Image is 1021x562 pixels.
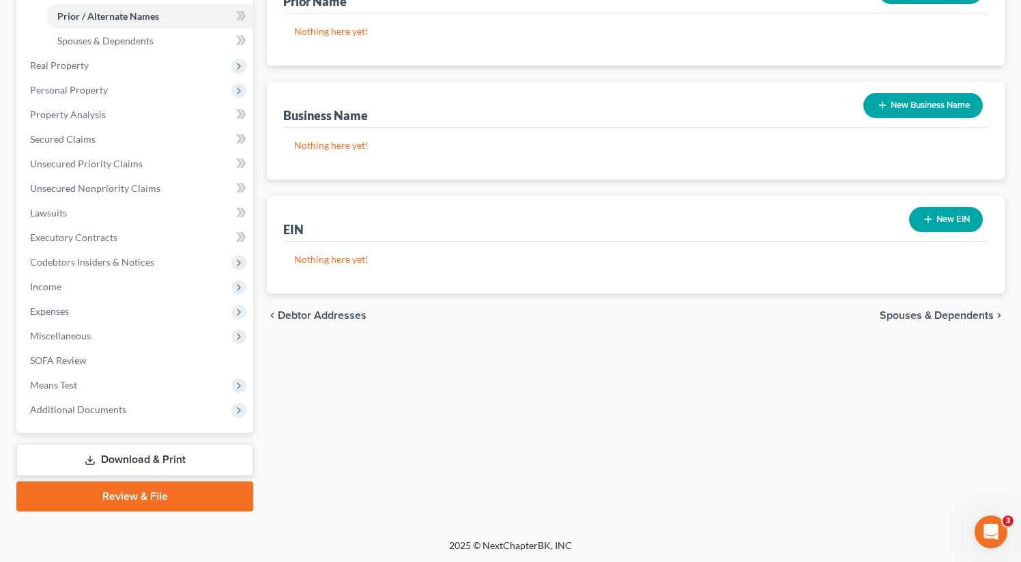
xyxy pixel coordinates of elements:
[30,404,126,415] span: Additional Documents
[19,127,253,152] a: Secured Claims
[19,176,253,201] a: Unsecured Nonpriority Claims
[30,207,67,219] span: Lawsuits
[30,379,77,391] span: Means Test
[30,84,108,96] span: Personal Property
[994,310,1005,321] i: chevron_right
[880,310,1005,321] button: Spouses & Dependents chevron_right
[30,109,106,120] span: Property Analysis
[30,158,143,169] span: Unsecured Priority Claims
[267,310,278,321] i: chevron_left
[30,354,87,366] span: SOFA Review
[30,256,154,268] span: Codebtors Insiders & Notices
[46,4,253,29] a: Prior / Alternate Names
[1003,516,1013,526] span: 3
[30,59,89,71] span: Real Property
[16,481,253,511] a: Review & File
[16,444,253,476] a: Download & Print
[30,330,91,341] span: Miscellaneous
[294,139,977,152] p: Nothing here yet!
[30,133,96,145] span: Secured Claims
[57,10,159,22] span: Prior / Alternate Names
[19,152,253,176] a: Unsecured Priority Claims
[19,348,253,373] a: SOFA Review
[294,25,977,38] p: Nothing here yet!
[294,253,977,266] p: Nothing here yet!
[283,221,304,238] div: EIN
[19,102,253,127] a: Property Analysis
[19,201,253,225] a: Lawsuits
[278,310,366,321] span: Debtor Addresses
[863,93,983,118] button: New Business Name
[57,35,154,46] span: Spouses & Dependents
[283,107,368,124] div: Business Name
[30,231,117,243] span: Executory Contracts
[19,225,253,250] a: Executory Contracts
[975,516,1007,548] iframe: Intercom live chat
[30,305,69,317] span: Expenses
[909,207,983,232] button: New EIN
[880,310,994,321] span: Spouses & Dependents
[30,281,61,292] span: Income
[46,29,253,53] a: Spouses & Dependents
[267,310,366,321] button: chevron_left Debtor Addresses
[30,182,160,194] span: Unsecured Nonpriority Claims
